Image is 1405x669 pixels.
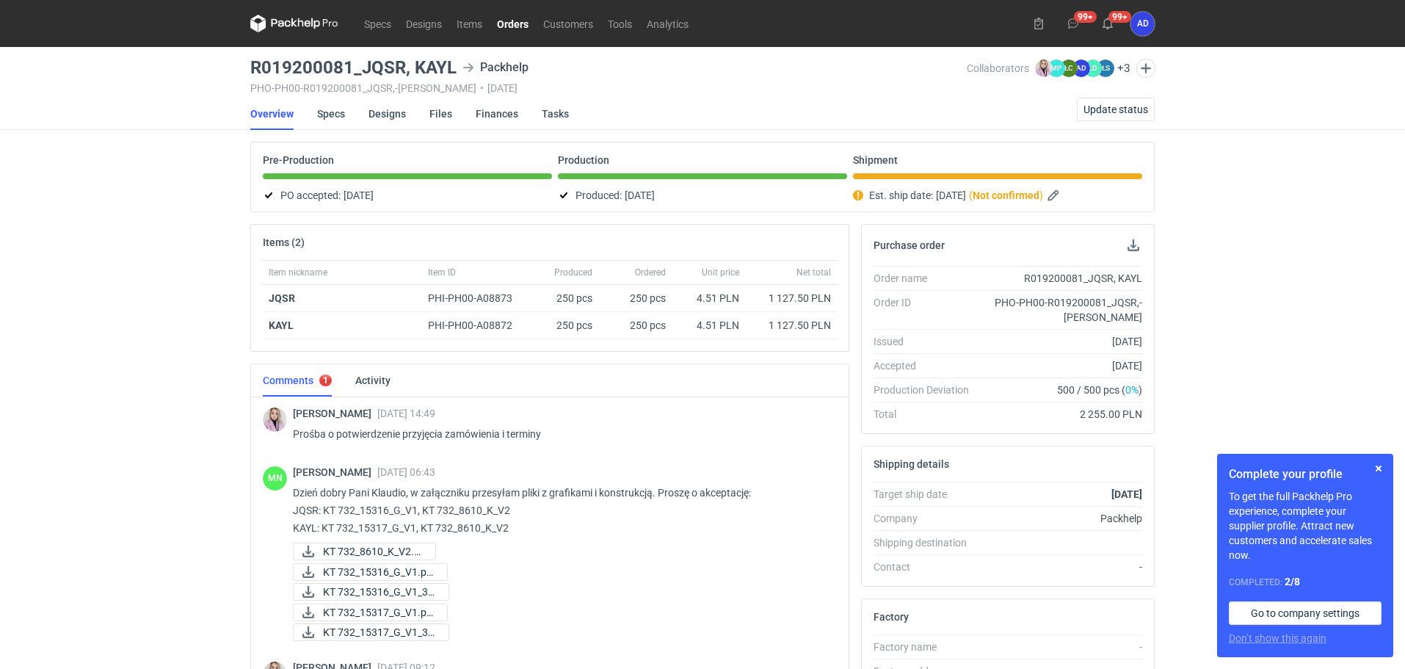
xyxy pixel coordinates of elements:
[973,189,1039,201] strong: Not confirmed
[476,98,518,130] a: Finances
[263,408,287,432] img: Klaudia Wiśniewska
[874,640,981,654] div: Factory name
[357,15,399,32] a: Specs
[967,62,1029,74] span: Collaborators
[874,407,981,422] div: Total
[263,154,334,166] p: Pre-Production
[323,624,437,640] span: KT 732_15317_G_V1_3D...
[293,543,436,560] a: KT 732_8610_K_V2.pdf
[874,239,945,251] h2: Purchase order
[635,267,666,278] span: Ordered
[751,291,831,305] div: 1 127.50 PLN
[1035,59,1053,77] img: Klaudia Wiśniewska
[558,187,847,204] div: Produced:
[293,583,440,601] div: KT 732_15316_G_V1_3D.JPG
[293,563,440,581] div: KT 732_15316_G_V1.pdf
[625,187,655,204] span: [DATE]
[323,604,435,621] span: KT 732_15317_G_V1.pd...
[263,236,305,248] h2: Items (2)
[269,267,327,278] span: Item nickname
[639,15,696,32] a: Analytics
[1125,236,1142,254] button: Download PO
[702,267,739,278] span: Unit price
[598,312,672,339] div: 250 pcs
[449,15,490,32] a: Items
[598,285,672,312] div: 250 pcs
[874,511,981,526] div: Company
[250,15,338,32] svg: Packhelp Pro
[532,312,598,339] div: 250 pcs
[751,318,831,333] div: 1 127.50 PLN
[536,15,600,32] a: Customers
[981,511,1142,526] div: Packhelp
[1061,12,1085,35] button: 99+
[1136,59,1155,78] button: Edit collaborators
[1039,189,1043,201] em: )
[542,98,569,130] a: Tasks
[1117,62,1130,75] button: +3
[250,82,967,94] div: PHO-PH00-R019200081_JQSR,-[PERSON_NAME] [DATE]
[317,98,345,130] a: Specs
[1229,631,1326,646] button: Don’t show this again
[480,82,484,94] span: •
[1060,59,1078,77] figcaption: ŁC
[1229,489,1382,563] p: To get the full Packhelp Pro experience, complete your supplier profile. Attract new customers an...
[981,407,1142,422] div: 2 255.00 PLN
[462,59,529,76] div: Packhelp
[250,98,294,130] a: Overview
[323,543,424,560] span: KT 732_8610_K_V2.pdf
[796,267,831,278] span: Net total
[377,408,435,419] span: [DATE] 14:49
[293,484,825,537] p: Dzień dobry Pani Klaudio, w załączniku przesyłam pliki z grafikami i konstrukcją. Proszę o akcept...
[1229,601,1382,625] a: Go to company settings
[429,98,452,130] a: Files
[558,154,609,166] p: Production
[428,267,456,278] span: Item ID
[853,154,898,166] p: Shipment
[293,604,440,621] div: KT 732_15317_G_V1.pdf
[377,466,435,478] span: [DATE] 06:43
[263,364,332,397] a: Comments1
[1285,576,1300,587] strong: 2 / 8
[293,623,440,641] div: KT 732_15317_G_V1_3D.JPG
[874,295,981,325] div: Order ID
[263,187,552,204] div: PO accepted:
[678,291,739,305] div: 4.51 PLN
[293,623,449,641] a: KT 732_15317_G_V1_3D...
[874,611,909,623] h2: Factory
[369,98,406,130] a: Designs
[874,383,981,397] div: Production Deviation
[293,425,825,443] p: Prośba o potwierdzenie przyjęcia zamówienia i terminy
[1057,383,1142,397] span: 500 / 500 pcs ( )
[399,15,449,32] a: Designs
[874,358,981,373] div: Accepted
[293,604,448,621] a: KT 732_15317_G_V1.pd...
[323,584,437,600] span: KT 732_15316_G_V1_3D...
[344,187,374,204] span: [DATE]
[1130,12,1155,36] button: AD
[874,535,981,550] div: Shipping destination
[355,364,391,397] a: Activity
[250,59,457,76] h3: R019200081_JQSR, KAYL
[874,271,981,286] div: Order name
[874,560,981,574] div: Contact
[1097,59,1114,77] figcaption: ŁS
[293,563,448,581] a: KT 732_15316_G_V1.pd...
[936,187,966,204] span: [DATE]
[1229,466,1382,483] h1: Complete your profile
[981,334,1142,349] div: [DATE]
[554,267,592,278] span: Produced
[981,560,1142,574] div: -
[1048,59,1065,77] figcaption: MP
[428,318,526,333] div: PHI-PH00-A08872
[269,319,294,331] strong: KAYL
[1125,384,1139,396] span: 0%
[269,292,295,304] strong: JQSR
[1046,187,1064,204] button: Edit estimated shipping date
[1077,98,1155,121] button: Update status
[678,318,739,333] div: 4.51 PLN
[1229,574,1382,590] div: Completed:
[1130,12,1155,36] div: Anita Dolczewska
